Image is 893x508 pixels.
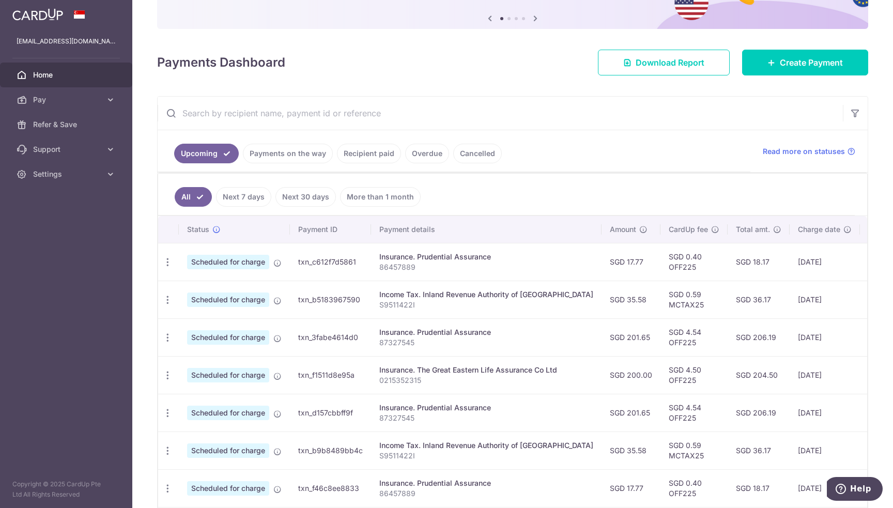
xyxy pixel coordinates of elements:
[275,187,336,207] a: Next 30 days
[660,469,728,507] td: SGD 0.40 OFF225
[243,144,333,163] a: Payments on the way
[728,243,790,281] td: SGD 18.17
[187,255,269,269] span: Scheduled for charge
[660,318,728,356] td: SGD 4.54 OFF225
[728,318,790,356] td: SGD 206.19
[290,394,371,432] td: txn_d157cbbff9f
[33,70,101,80] span: Home
[602,394,660,432] td: SGD 201.65
[337,144,401,163] a: Recipient paid
[379,300,593,310] p: S9511422I
[174,144,239,163] a: Upcoming
[602,318,660,356] td: SGD 201.65
[33,95,101,105] span: Pay
[728,469,790,507] td: SGD 18.17
[371,216,602,243] th: Payment details
[187,481,269,496] span: Scheduled for charge
[660,394,728,432] td: SGD 4.54 OFF225
[610,224,636,235] span: Amount
[379,262,593,272] p: 86457889
[790,469,860,507] td: [DATE]
[290,216,371,243] th: Payment ID
[790,281,860,318] td: [DATE]
[602,281,660,318] td: SGD 35.58
[780,56,843,69] span: Create Payment
[728,432,790,469] td: SGD 36.17
[602,356,660,394] td: SGD 200.00
[379,252,593,262] div: Insurance. Prudential Assurance
[379,451,593,461] p: S9511422I
[290,318,371,356] td: txn_3fabe4614d0
[175,187,212,207] a: All
[379,488,593,499] p: 86457889
[379,440,593,451] div: Income Tax. Inland Revenue Authority of [GEOGRAPHIC_DATA]
[669,224,708,235] span: CardUp fee
[602,432,660,469] td: SGD 35.58
[290,356,371,394] td: txn_f1511d8e95a
[379,375,593,386] p: 0215352315
[340,187,421,207] a: More than 1 month
[790,318,860,356] td: [DATE]
[728,356,790,394] td: SGD 204.50
[379,413,593,423] p: 87327545
[736,224,770,235] span: Total amt.
[660,432,728,469] td: SGD 0.59 MCTAX25
[379,289,593,300] div: Income Tax. Inland Revenue Authority of [GEOGRAPHIC_DATA]
[290,243,371,281] td: txn_c612f7d5861
[379,403,593,413] div: Insurance. Prudential Assurance
[17,36,116,47] p: [EMAIL_ADDRESS][DOMAIN_NAME]
[290,469,371,507] td: txn_f46c8ee8833
[602,469,660,507] td: SGD 17.77
[290,281,371,318] td: txn_b5183967590
[728,394,790,432] td: SGD 206.19
[660,243,728,281] td: SGD 0.40 OFF225
[379,327,593,337] div: Insurance. Prudential Assurance
[216,187,271,207] a: Next 7 days
[33,119,101,130] span: Refer & Save
[598,50,730,75] a: Download Report
[405,144,449,163] a: Overdue
[158,97,843,130] input: Search by recipient name, payment id or reference
[379,478,593,488] div: Insurance. Prudential Assurance
[33,144,101,155] span: Support
[763,146,855,157] a: Read more on statuses
[379,337,593,348] p: 87327545
[827,477,883,503] iframe: Opens a widget where you can find more information
[790,394,860,432] td: [DATE]
[187,330,269,345] span: Scheduled for charge
[33,169,101,179] span: Settings
[660,356,728,394] td: SGD 4.50 OFF225
[12,8,63,21] img: CardUp
[187,224,209,235] span: Status
[763,146,845,157] span: Read more on statuses
[602,243,660,281] td: SGD 17.77
[187,443,269,458] span: Scheduled for charge
[187,406,269,420] span: Scheduled for charge
[728,281,790,318] td: SGD 36.17
[798,224,840,235] span: Charge date
[790,356,860,394] td: [DATE]
[790,243,860,281] td: [DATE]
[660,281,728,318] td: SGD 0.59 MCTAX25
[157,53,285,72] h4: Payments Dashboard
[379,365,593,375] div: Insurance. The Great Eastern Life Assurance Co Ltd
[290,432,371,469] td: txn_b9b8489bb4c
[453,144,502,163] a: Cancelled
[742,50,868,75] a: Create Payment
[636,56,704,69] span: Download Report
[187,368,269,382] span: Scheduled for charge
[187,293,269,307] span: Scheduled for charge
[790,432,860,469] td: [DATE]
